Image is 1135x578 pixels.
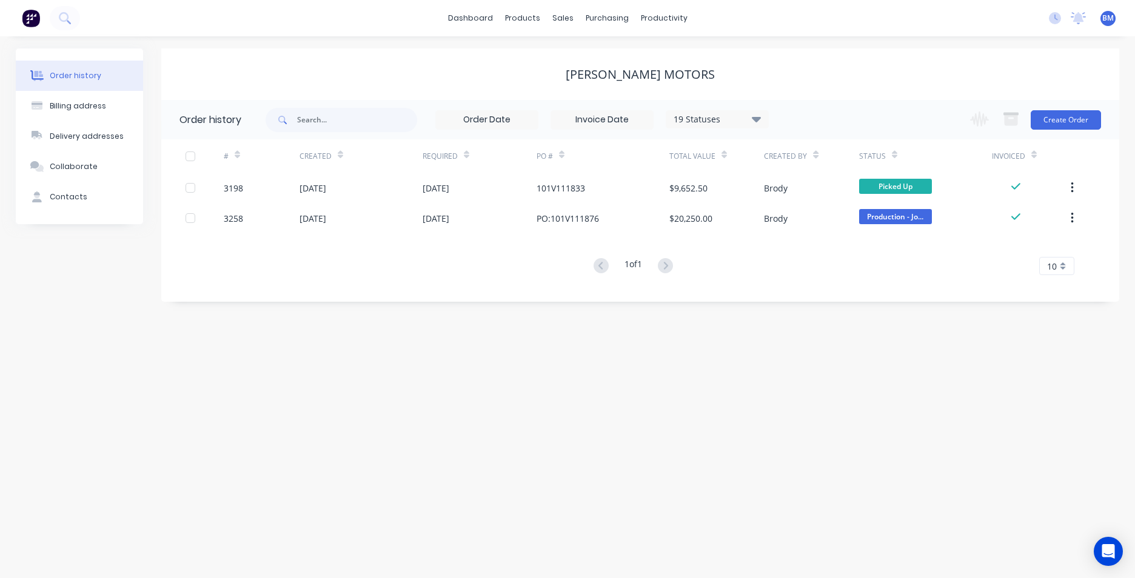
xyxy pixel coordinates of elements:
[179,113,241,127] div: Order history
[669,212,712,225] div: $20,250.00
[16,91,143,121] button: Billing address
[669,182,708,194] div: $9,652.50
[1102,13,1114,24] span: BM
[436,111,538,129] input: Order Date
[50,131,124,142] div: Delivery addresses
[16,121,143,151] button: Delivery addresses
[442,9,499,27] a: dashboard
[546,9,580,27] div: sales
[50,101,106,111] div: Billing address
[624,257,642,275] div: 1 of 1
[16,182,143,212] button: Contacts
[551,111,653,129] input: Invoice Date
[22,9,40,27] img: Factory
[423,151,458,162] div: Required
[423,182,449,194] div: [DATE]
[635,9,694,27] div: productivity
[300,212,326,225] div: [DATE]
[300,139,423,173] div: Created
[297,108,417,132] input: Search...
[764,182,788,194] div: Brody
[300,182,326,194] div: [DATE]
[859,151,886,162] div: Status
[669,139,764,173] div: Total Value
[423,139,537,173] div: Required
[537,139,669,173] div: PO #
[666,113,768,126] div: 19 Statuses
[764,139,859,173] div: Created By
[859,179,932,194] span: Picked Up
[16,151,143,182] button: Collaborate
[537,182,585,194] div: 101V111833
[859,209,932,224] span: Production - Jo...
[50,161,98,172] div: Collaborate
[764,212,788,225] div: Brody
[992,139,1068,173] div: Invoiced
[537,212,599,225] div: PO:101V111876
[499,9,546,27] div: products
[580,9,635,27] div: purchasing
[224,212,243,225] div: 3258
[669,151,715,162] div: Total Value
[50,191,87,202] div: Contacts
[1047,260,1057,273] span: 10
[992,151,1025,162] div: Invoiced
[537,151,553,162] div: PO #
[423,212,449,225] div: [DATE]
[224,139,300,173] div: #
[300,151,332,162] div: Created
[16,61,143,91] button: Order history
[224,182,243,194] div: 3198
[1094,537,1123,566] div: Open Intercom Messenger
[859,139,992,173] div: Status
[1031,110,1101,130] button: Create Order
[764,151,807,162] div: Created By
[224,151,229,162] div: #
[50,70,101,81] div: Order history
[566,67,715,82] div: [PERSON_NAME] Motors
